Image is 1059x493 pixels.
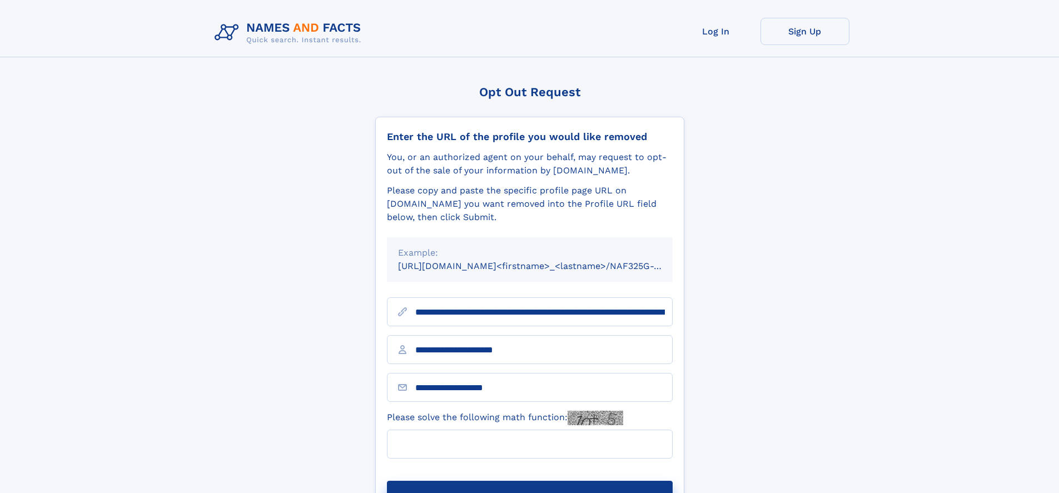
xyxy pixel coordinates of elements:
div: Opt Out Request [375,85,684,99]
a: Log In [672,18,760,45]
label: Please solve the following math function: [387,411,623,425]
a: Sign Up [760,18,849,45]
div: Please copy and paste the specific profile page URL on [DOMAIN_NAME] you want removed into the Pr... [387,184,673,224]
div: You, or an authorized agent on your behalf, may request to opt-out of the sale of your informatio... [387,151,673,177]
div: Example: [398,246,662,260]
small: [URL][DOMAIN_NAME]<firstname>_<lastname>/NAF325G-xxxxxxxx [398,261,694,271]
img: Logo Names and Facts [210,18,370,48]
div: Enter the URL of the profile you would like removed [387,131,673,143]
